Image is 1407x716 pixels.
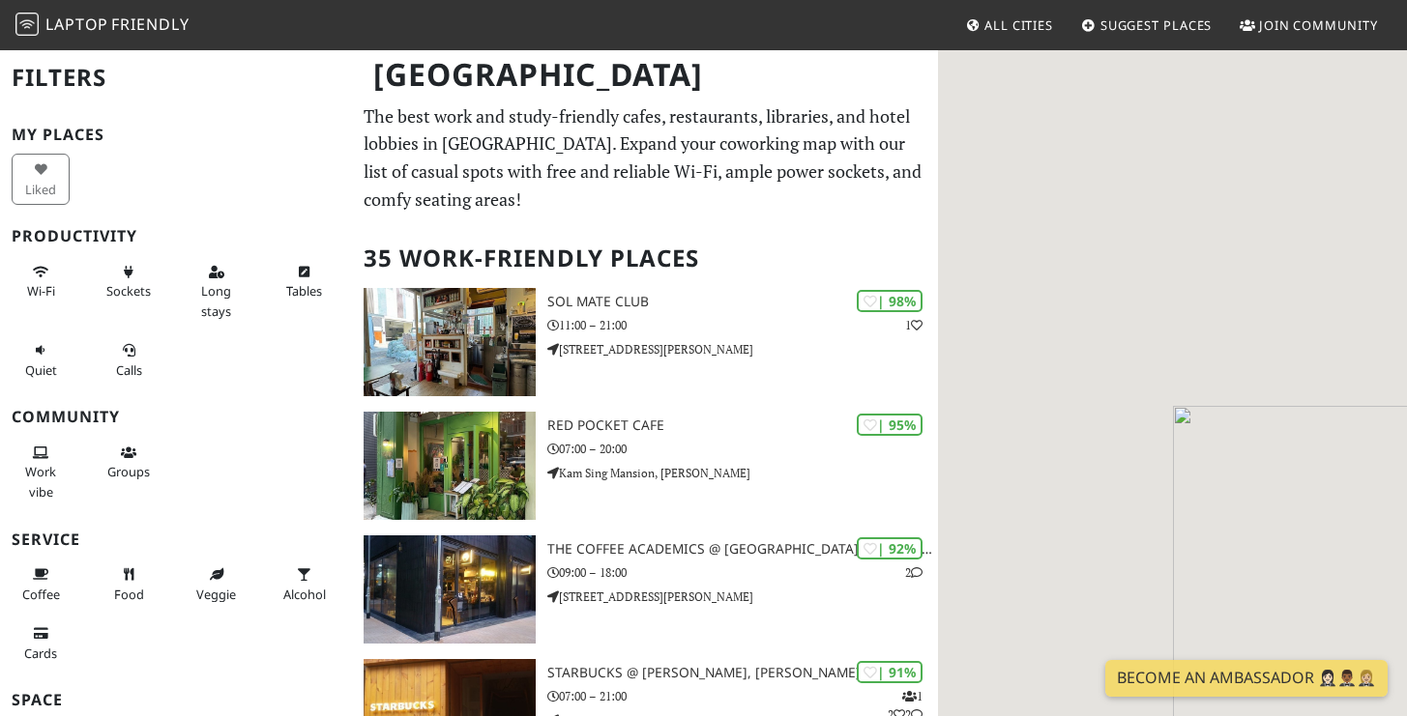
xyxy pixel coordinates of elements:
[188,558,246,610] button: Veggie
[45,14,108,35] span: Laptop
[905,563,923,582] p: 2
[12,691,340,709] h3: Space
[547,541,938,558] h3: The Coffee Academics @ [GEOGRAPHIC_DATA][PERSON_NAME]
[905,316,923,334] p: 1
[364,102,926,214] p: The best work and study-friendly cafes, restaurants, libraries, and hotel lobbies in [GEOGRAPHIC_...
[24,644,57,662] span: Credit cards
[352,412,938,520] a: Red Pocket Cafe | 95% Red Pocket Cafe 07:00 – 20:00 Kam Sing Mansion, [PERSON_NAME]
[358,48,934,101] h1: [GEOGRAPHIC_DATA]
[547,316,938,334] p: 11:00 – 21:00
[957,8,1061,43] a: All Cities
[1105,660,1388,697] a: Become an Ambassador 🤵🏻‍♀️🤵🏾‍♂️🤵🏼‍♀️
[364,229,926,288] h2: 35 Work-Friendly Places
[22,586,60,603] span: Coffee
[100,256,158,307] button: Sockets
[100,558,158,610] button: Food
[114,586,144,603] span: Food
[857,537,923,559] div: | 92%
[547,294,938,310] h3: SOL Mate Club
[188,256,246,327] button: Long stays
[12,334,70,386] button: Quiet
[276,256,334,307] button: Tables
[547,417,938,434] h3: Red Pocket Cafe
[12,617,70,669] button: Cards
[283,586,326,603] span: Alcohol
[111,14,189,35] span: Friendly
[107,463,150,480] span: Group tables
[1259,16,1378,34] span: Join Community
[547,687,938,705] p: 07:00 – 21:00
[1232,8,1386,43] a: Join Community
[547,440,938,458] p: 07:00 – 20:00
[547,587,938,606] p: [STREET_ADDRESS][PERSON_NAME]
[106,282,151,300] span: Power sockets
[352,288,938,396] a: SOL Mate Club | 98% 1 SOL Mate Club 11:00 – 21:00 [STREET_ADDRESS][PERSON_NAME]
[12,126,340,144] h3: My Places
[25,463,56,500] span: People working
[12,437,70,507] button: Work vibe
[364,288,536,396] img: SOL Mate Club
[547,665,938,681] h3: Starbucks @ [PERSON_NAME], [PERSON_NAME]
[1073,8,1220,43] a: Suggest Places
[1100,16,1213,34] span: Suggest Places
[857,290,923,312] div: | 98%
[547,464,938,482] p: Kam Sing Mansion, [PERSON_NAME]
[12,256,70,307] button: Wi-Fi
[100,437,158,488] button: Groups
[12,530,340,549] h3: Service
[857,414,923,436] div: | 95%
[201,282,231,319] span: Long stays
[352,535,938,644] a: The Coffee Academics @ Sai Yuen Lane | 92% 2 The Coffee Academics @ [GEOGRAPHIC_DATA][PERSON_NAME...
[196,586,236,603] span: Veggie
[364,412,536,520] img: Red Pocket Cafe
[547,563,938,582] p: 09:00 – 18:00
[364,535,536,644] img: The Coffee Academics @ Sai Yuen Lane
[857,661,923,683] div: | 91%
[116,361,142,379] span: Video/audio calls
[547,340,938,358] p: [STREET_ADDRESS][PERSON_NAME]
[15,9,190,43] a: LaptopFriendly LaptopFriendly
[286,282,322,300] span: Work-friendly tables
[15,13,39,36] img: LaptopFriendly
[276,558,334,610] button: Alcohol
[984,16,1053,34] span: All Cities
[12,408,340,426] h3: Community
[100,334,158,386] button: Calls
[25,361,57,379] span: Quiet
[12,227,340,245] h3: Productivity
[27,282,55,300] span: Stable Wi-Fi
[12,48,340,107] h2: Filters
[12,558,70,610] button: Coffee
